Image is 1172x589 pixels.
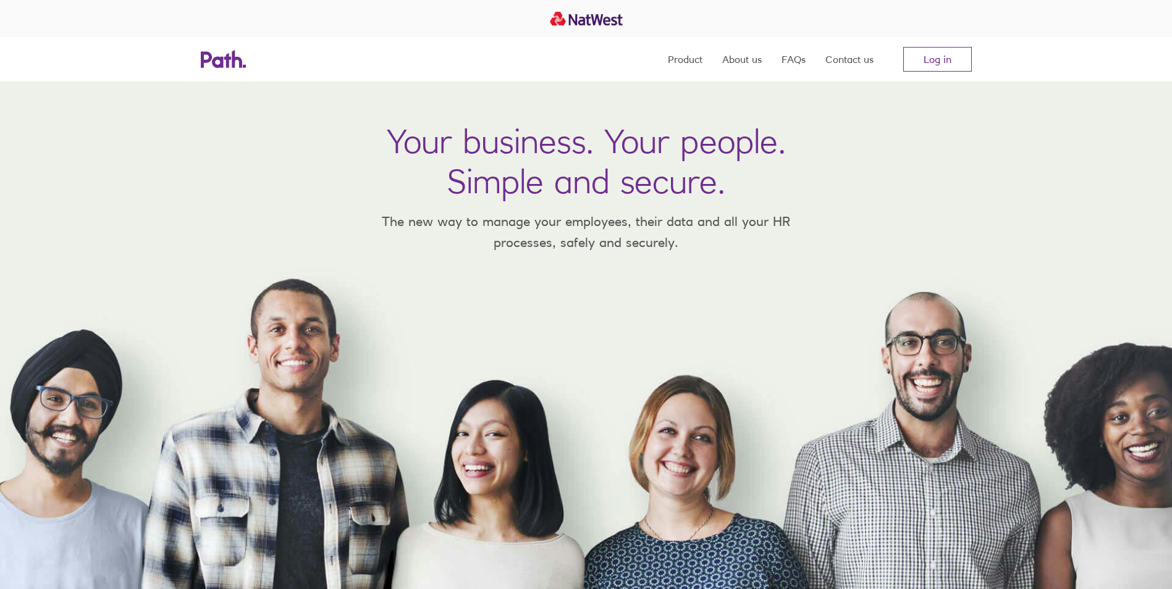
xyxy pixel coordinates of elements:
a: Log in [903,47,972,72]
a: Contact us [825,37,874,81]
p: The new way to manage your employees, their data and all your HR processes, safely and securely. [364,211,809,253]
h1: Your business. Your people. Simple and secure. [387,121,786,201]
a: Product [668,37,702,81]
a: About us [722,37,762,81]
a: FAQs [782,37,806,81]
